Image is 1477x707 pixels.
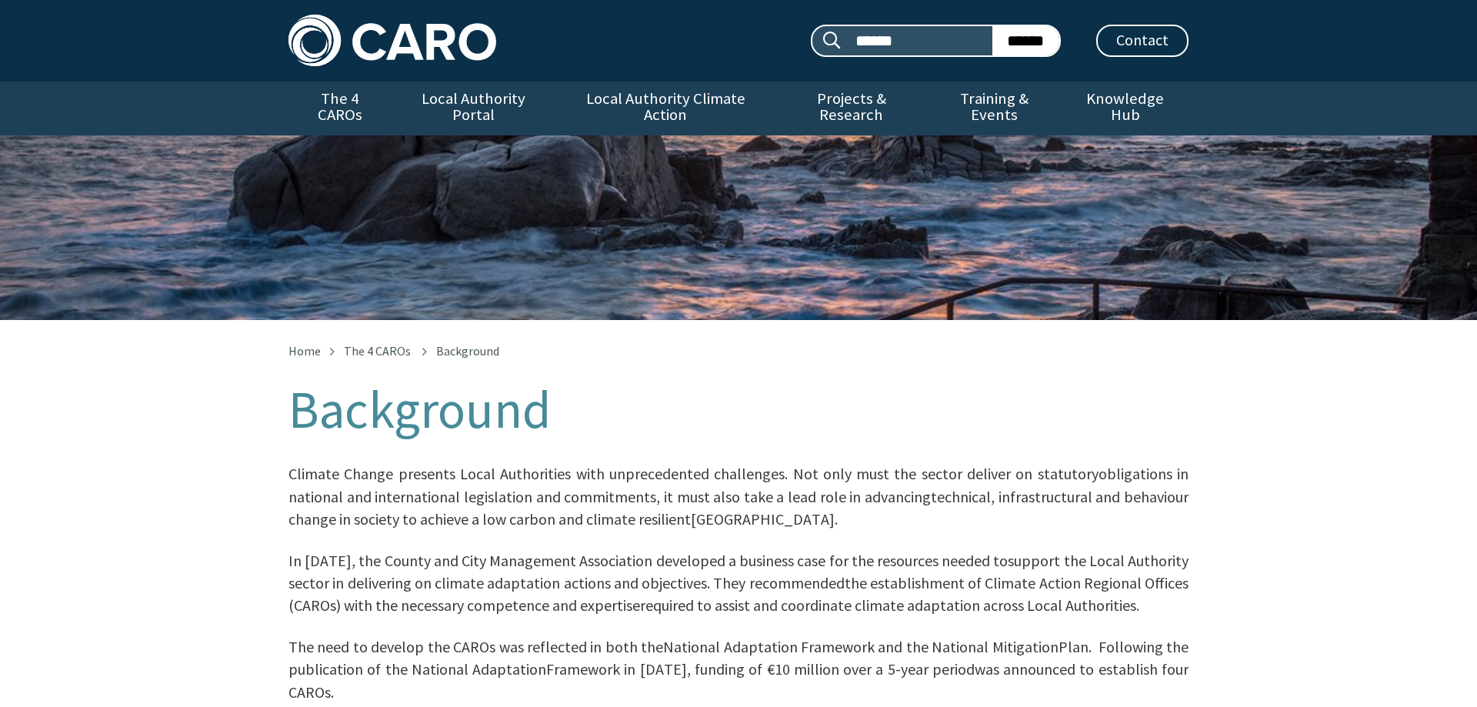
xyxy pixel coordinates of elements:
a: Local Authority Portal [391,82,555,135]
span: In [DATE], the County and City Management Association developed a business case for the resources... [288,550,1008,569]
span: National Adaptation Framework and the National Mitigation [663,637,1059,656]
span: Framework in [DATE], funding of €10 million over a 5-year period [546,659,975,679]
span: Background [436,343,499,359]
a: Local Authority Climate Action [555,82,775,135]
a: Knowledge Hub [1062,82,1189,135]
span: The need to develop the CAROs was reflected in both the [288,637,663,656]
span: [GEOGRAPHIC_DATA]. [691,509,838,529]
a: The 4 CAROs [288,82,391,135]
span: ​ [288,474,1189,526]
a: Home [288,343,321,359]
img: Caro logo [288,15,496,66]
a: Projects & Research [775,82,928,135]
span: Plan. Following the publication of the National Adaptation [288,637,1189,679]
h1: Background [288,382,1189,439]
a: Contact [1096,25,1189,57]
a: The 4 CAROs [344,343,411,359]
span: support the Local Authority sector in delivering on climate adaptation actions and objectives. Th... [288,550,1189,592]
a: Training & Events [927,82,1062,135]
span: required to assist and coordinate climate adaptation across Local Authorities. [640,595,1139,615]
span: Climate Change presents Local Authorities with unprecedented challenges. Not only must the sector... [288,464,1099,483]
span: technical, infrastructural and behaviour change in society to achieve a low carbon and climate re... [288,486,1189,528]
